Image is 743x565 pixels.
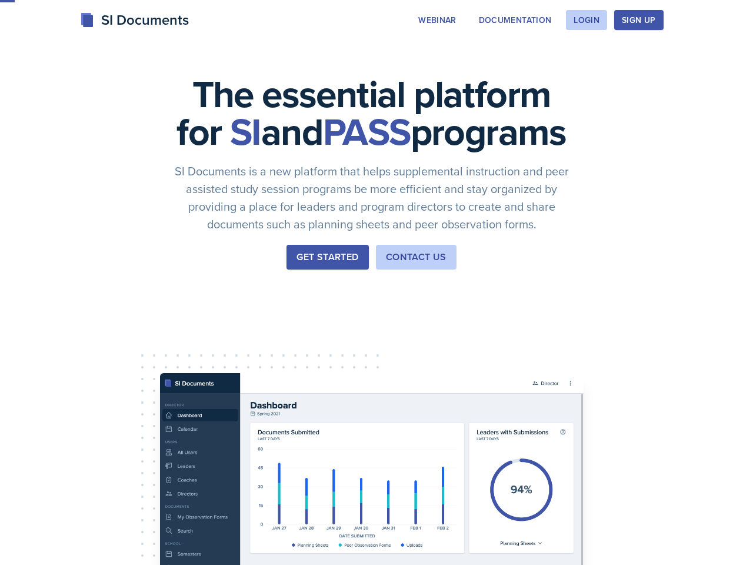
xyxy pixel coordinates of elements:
div: Webinar [418,15,456,25]
div: SI Documents [80,9,189,31]
button: Webinar [411,10,464,30]
div: Contact Us [386,250,447,264]
button: Sign Up [614,10,663,30]
div: Login [574,15,599,25]
button: Documentation [471,10,559,30]
button: Get Started [286,245,368,270]
button: Login [566,10,607,30]
div: Get Started [296,250,358,264]
div: Documentation [479,15,552,25]
div: Sign Up [622,15,655,25]
button: Contact Us [376,245,457,270]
